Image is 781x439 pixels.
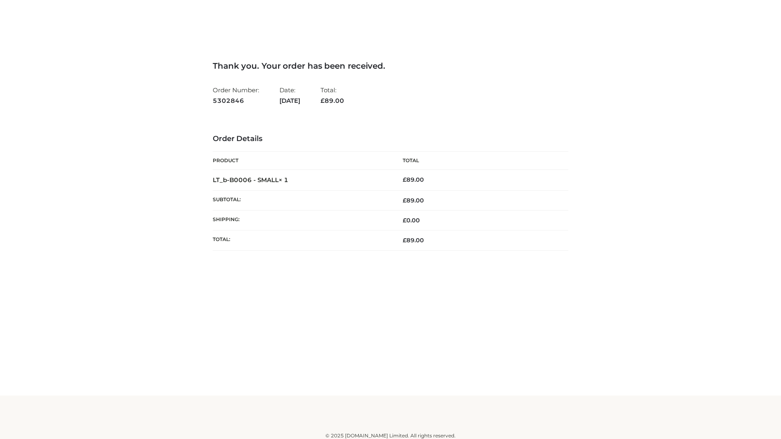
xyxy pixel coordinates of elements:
[213,96,259,106] strong: 5302846
[279,176,288,184] strong: × 1
[213,211,390,230] th: Shipping:
[321,83,344,108] li: Total:
[279,83,300,108] li: Date:
[403,237,406,244] span: £
[321,97,325,104] span: £
[321,97,344,104] span: 89.00
[403,217,406,224] span: £
[403,217,420,224] bdi: 0.00
[403,197,424,204] span: 89.00
[213,61,568,71] h3: Thank you. Your order has been received.
[213,190,390,210] th: Subtotal:
[403,197,406,204] span: £
[213,152,390,170] th: Product
[213,176,288,184] strong: LT_b-B0006 - SMALL
[213,230,390,250] th: Total:
[213,135,568,143] h3: Order Details
[213,83,259,108] li: Order Number:
[403,176,406,183] span: £
[390,152,568,170] th: Total
[403,176,424,183] bdi: 89.00
[279,96,300,106] strong: [DATE]
[403,237,424,244] span: 89.00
